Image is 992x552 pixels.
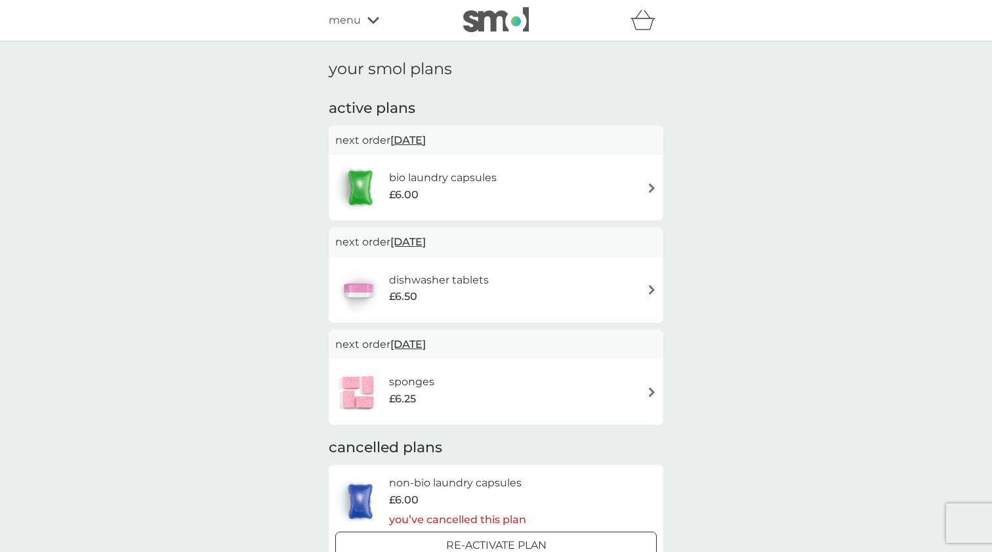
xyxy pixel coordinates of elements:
[647,285,657,295] img: arrow right
[389,288,417,305] span: £6.50
[335,369,381,415] img: sponges
[463,7,529,32] img: smol
[647,387,657,397] img: arrow right
[389,169,497,186] h6: bio laundry capsules
[390,127,426,153] span: [DATE]
[389,391,416,408] span: £6.25
[390,229,426,255] span: [DATE]
[389,475,526,492] h6: non-bio laundry capsules
[329,60,663,79] h1: your smol plans
[390,331,426,357] span: [DATE]
[335,267,381,313] img: dishwasher tablets
[335,234,657,251] p: next order
[389,272,489,289] h6: dishwasher tablets
[335,132,657,149] p: next order
[389,186,419,203] span: £6.00
[329,438,663,458] h2: cancelled plans
[389,373,434,391] h6: sponges
[389,492,419,509] span: £6.00
[335,478,385,524] img: non-bio laundry capsules
[389,511,526,528] p: you’ve cancelled this plan
[335,165,385,211] img: bio laundry capsules
[329,98,663,119] h2: active plans
[647,183,657,193] img: arrow right
[630,7,663,33] div: basket
[335,336,657,353] p: next order
[329,12,361,29] span: menu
